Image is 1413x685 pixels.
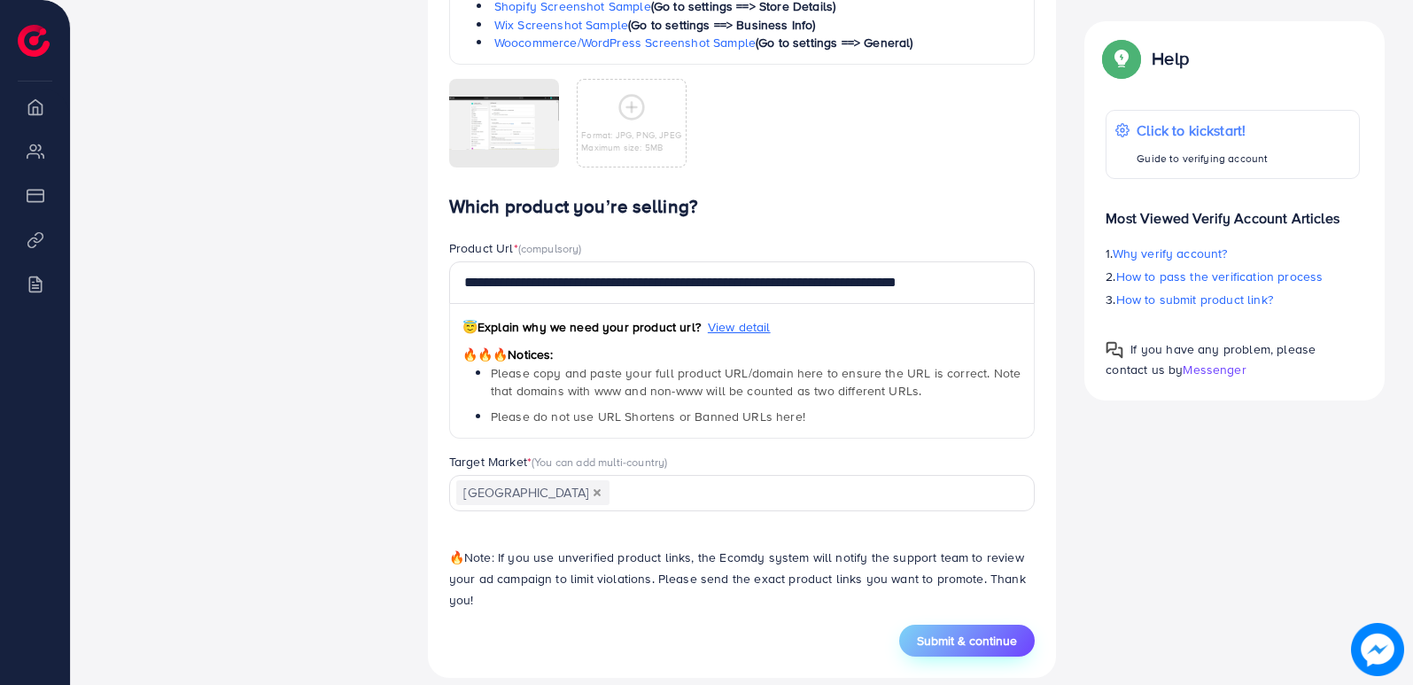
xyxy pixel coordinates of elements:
[491,364,1021,400] span: Please copy and paste your full product URL/domain here to ensure the URL is correct. Note that d...
[462,346,554,363] span: Notices:
[449,549,464,566] span: 🔥
[611,479,1013,507] input: Search for option
[756,34,912,51] span: (Go to settings ==> General)
[462,318,477,336] span: 😇
[1116,268,1324,285] span: How to pass the verification process
[491,408,805,425] span: Please do not use URL Shortens or Banned URLs here!
[18,25,50,57] img: logo
[899,625,1035,657] button: Submit & continue
[708,318,771,336] span: View detail
[1106,43,1137,74] img: Popup guide
[917,632,1017,650] span: Submit & continue
[1137,120,1268,141] p: Click to kickstart!
[449,239,582,257] label: Product Url
[1113,245,1228,262] span: Why verify account?
[1137,148,1268,169] p: Guide to verifying account
[628,16,815,34] span: (Go to settings ==> Business Info)
[593,488,602,497] button: Deselect Pakistan
[1116,291,1273,308] span: How to submit product link?
[449,97,559,151] img: img uploaded
[462,318,701,336] span: Explain why we need your product url?
[456,480,609,505] span: [GEOGRAPHIC_DATA]
[494,34,756,51] a: Woocommerce/WordPress Screenshot Sample
[1183,361,1246,378] span: Messenger
[1106,289,1360,310] p: 3.
[1106,340,1316,378] span: If you have any problem, please contact us by
[449,547,1036,611] p: Note: If you use unverified product links, the Ecomdy system will notify the support team to revi...
[1351,623,1404,676] img: image
[449,475,1036,511] div: Search for option
[494,16,628,34] a: Wix Screenshot Sample
[1106,341,1123,359] img: Popup guide
[518,240,582,256] span: (compulsory)
[1106,193,1360,229] p: Most Viewed Verify Account Articles
[1106,243,1360,264] p: 1.
[532,454,667,470] span: (You can add multi-country)
[1152,48,1189,69] p: Help
[449,196,1036,218] h4: Which product you’re selling?
[581,128,681,141] p: Format: JPG, PNG, JPEG
[581,141,681,153] p: Maximum size: 5MB
[1106,266,1360,287] p: 2.
[462,346,508,363] span: 🔥🔥🔥
[449,453,668,471] label: Target Market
